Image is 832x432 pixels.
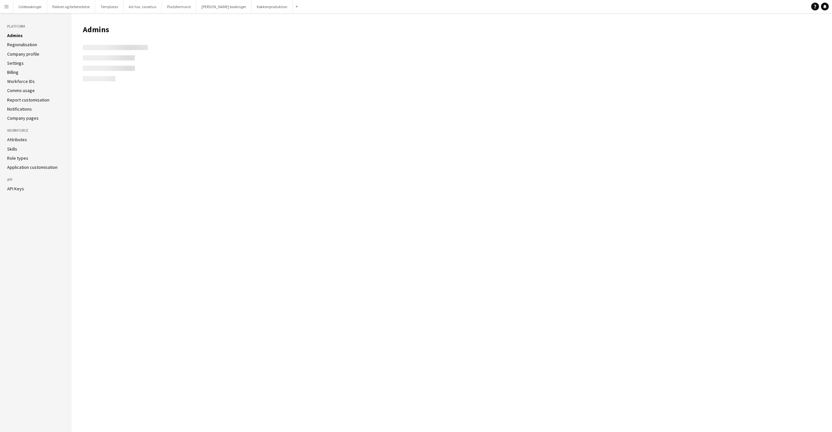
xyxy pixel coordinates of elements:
button: Templates [95,0,123,13]
button: Køkkenproduktion [252,0,293,13]
h1: Admins [83,25,825,34]
a: Report customisation [7,97,49,103]
a: Comms usage [7,88,35,93]
a: Company profile [7,51,39,57]
a: Admins [7,33,23,38]
a: Attributes [7,137,27,142]
h3: Workforce [7,128,64,133]
h3: API [7,177,64,182]
button: Pakkeri og forberedelse [47,0,95,13]
a: Regionalisation [7,42,37,47]
a: Application customisation [7,164,58,170]
a: Workforce IDs [7,78,35,84]
a: Company pages [7,115,39,121]
h3: Platform [7,23,64,29]
a: Skills [7,146,17,152]
button: [PERSON_NAME] bookinger [196,0,252,13]
a: Role types [7,155,28,161]
a: Settings [7,60,24,66]
a: Notifications [7,106,32,112]
button: Ad-hoc Jaisehus [123,0,162,13]
button: Pladsformand [162,0,196,13]
a: API Keys [7,186,24,192]
button: Udebookinger [13,0,47,13]
a: Billing [7,69,19,75]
